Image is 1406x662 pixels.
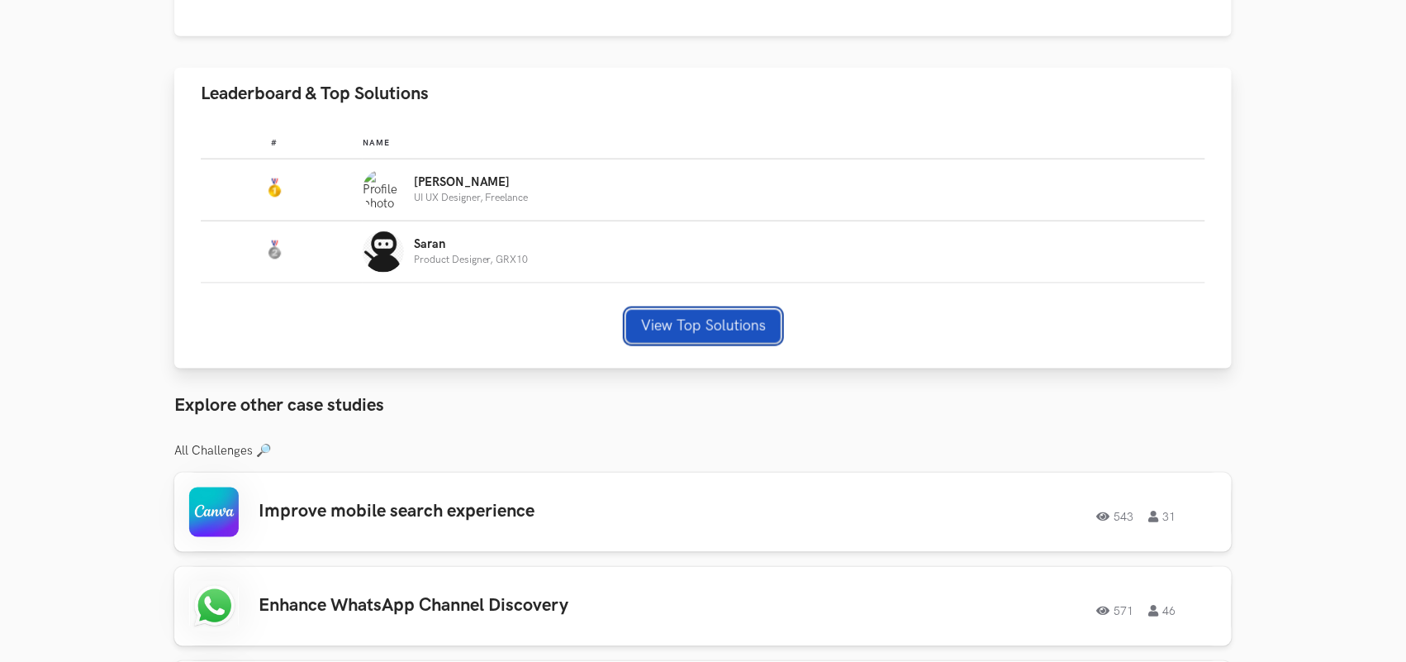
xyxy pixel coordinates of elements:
button: Leaderboard & Top Solutions [174,68,1232,120]
span: Leaderboard & Top Solutions [201,83,429,105]
span: 543 [1096,512,1133,523]
div: Leaderboard & Top Solutions [174,120,1232,369]
p: UI UX Designer, Freelance [414,193,529,203]
h3: Enhance WhatsApp Channel Discovery [259,596,728,617]
h3: Explore other case studies [174,395,1232,417]
span: 31 [1148,512,1176,523]
h3: All Challenges 🔎 [174,444,1232,459]
p: Product Designer, GRX10 [414,255,529,265]
h3: Improve mobile search experience [259,502,728,523]
img: Silver Medal [264,241,284,260]
img: Profile photo [363,169,404,211]
table: Leaderboard [201,125,1205,283]
span: Name [363,138,390,148]
img: Profile photo [363,231,404,273]
span: 571 [1096,606,1133,617]
a: Improve mobile search experience54331 [174,473,1232,552]
p: [PERSON_NAME] [414,176,529,189]
button: View Top Solutions [626,310,781,343]
span: # [271,138,278,148]
a: Enhance WhatsApp Channel Discovery57146 [174,567,1232,646]
span: 46 [1148,606,1176,617]
img: Gold Medal [264,179,284,198]
p: Saran [414,238,529,251]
